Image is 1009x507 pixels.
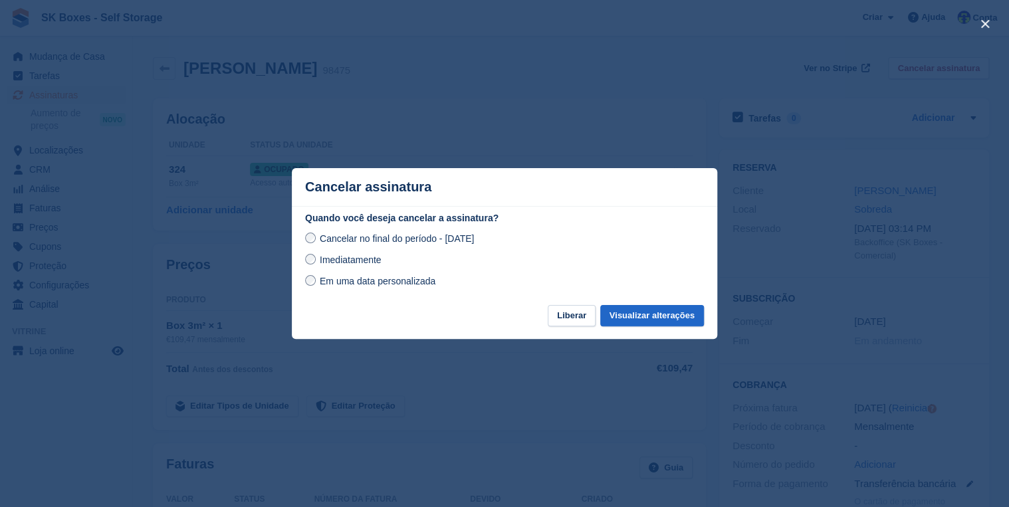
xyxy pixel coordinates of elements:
[305,275,316,286] input: Em uma data personalizada
[320,254,382,265] span: Imediatamente
[320,276,435,286] span: Em uma data personalizada
[600,305,704,327] button: Visualizar alterações
[305,254,316,264] input: Imediatamente
[320,233,474,244] span: Cancelar no final do período - [DATE]
[305,179,431,195] p: Cancelar assinatura
[305,233,316,243] input: Cancelar no final do período - [DATE]
[974,13,996,35] button: close
[548,305,596,327] button: Liberar
[305,211,704,225] label: Quando você deseja cancelar a assinatura?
